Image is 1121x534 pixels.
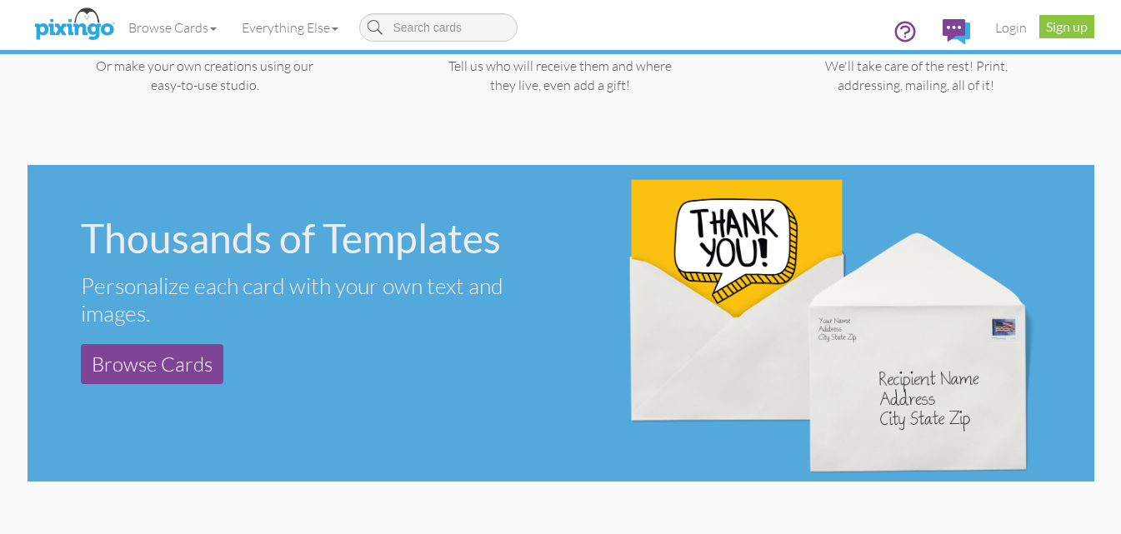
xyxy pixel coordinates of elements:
[1120,533,1121,534] iframe: Chat
[1039,15,1094,38] a: Sign up
[412,57,709,95] p: Tell us who will receive them and where they live, even add a gift!
[768,57,1065,95] p: We'll take care of the rest! Print, addressing, mailing, all of it!
[983,7,1039,48] a: Login
[81,218,548,258] div: Thousands of Templates
[30,4,118,46] img: pixingo logo
[613,165,1043,482] img: 1a27003b-c1aa-45d3-b9d3-de47e11577a7.png
[56,57,353,95] p: Or make your own creations using our easy-to-use studio.
[81,344,223,384] a: Browse Cards
[229,7,351,48] a: Everything Else
[81,272,548,327] div: Personalize each card with your own text and images.
[943,19,970,44] img: comments.svg
[116,7,229,48] a: Browse Cards
[359,13,518,42] input: Search cards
